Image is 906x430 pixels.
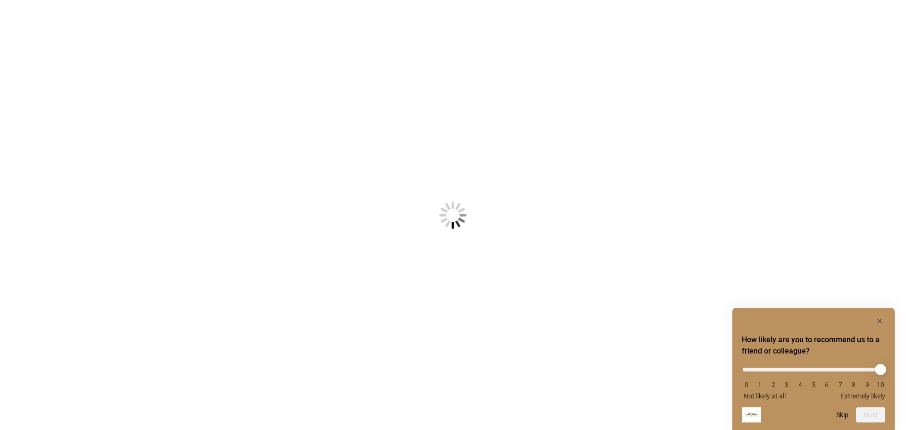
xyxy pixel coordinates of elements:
button: Skip [836,411,848,419]
div: How likely are you to recommend us to a friend or colleague? Select an option from 0 to 10, with ... [742,315,885,422]
li: 5 [809,381,818,388]
li: 8 [849,381,858,388]
span: Not likely at all [744,392,786,400]
li: 4 [796,381,805,388]
h2: How likely are you to recommend us to a friend or colleague? Select an option from 0 to 10, with ... [742,334,885,357]
span: Extremely likely [841,392,885,400]
button: Next question [856,407,885,422]
li: 6 [822,381,831,388]
li: 10 [876,381,885,388]
li: 1 [755,381,764,388]
div: How likely are you to recommend us to a friend or colleague? Select an option from 0 to 10, with ... [742,361,885,400]
li: 0 [742,381,751,388]
img: Loading [393,155,513,276]
li: 9 [863,381,872,388]
li: 2 [769,381,778,388]
li: 7 [836,381,845,388]
li: 3 [782,381,791,388]
button: Hide survey [874,315,885,327]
